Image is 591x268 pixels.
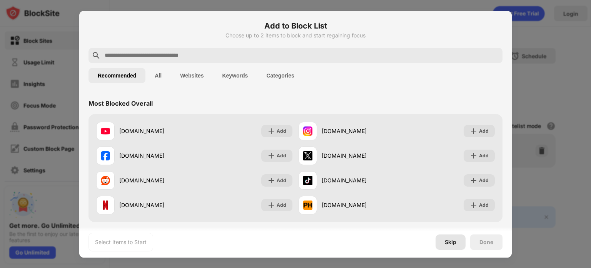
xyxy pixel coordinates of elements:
[119,201,194,209] div: [DOMAIN_NAME]
[101,176,110,185] img: favicons
[171,68,213,83] button: Websites
[119,127,194,135] div: [DOMAIN_NAME]
[101,151,110,160] img: favicons
[277,127,286,135] div: Add
[322,152,397,160] div: [DOMAIN_NAME]
[479,152,489,160] div: Add
[445,239,456,245] div: Skip
[88,99,153,107] div: Most Blocked Overall
[145,68,171,83] button: All
[257,68,303,83] button: Categories
[277,152,286,160] div: Add
[479,177,489,184] div: Add
[88,20,503,32] h6: Add to Block List
[277,177,286,184] div: Add
[479,127,489,135] div: Add
[92,51,101,60] img: search.svg
[303,201,312,210] img: favicons
[479,201,489,209] div: Add
[303,126,312,136] img: favicons
[303,151,312,160] img: favicons
[119,152,194,160] div: [DOMAIN_NAME]
[95,238,147,246] div: Select Items to Start
[101,201,110,210] img: favicons
[322,176,397,184] div: [DOMAIN_NAME]
[277,201,286,209] div: Add
[101,126,110,136] img: favicons
[322,127,397,135] div: [DOMAIN_NAME]
[303,176,312,185] img: favicons
[479,239,493,245] div: Done
[322,201,397,209] div: [DOMAIN_NAME]
[213,68,257,83] button: Keywords
[88,32,503,39] div: Choose up to 2 items to block and start regaining focus
[88,68,145,83] button: Recommended
[119,176,194,184] div: [DOMAIN_NAME]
